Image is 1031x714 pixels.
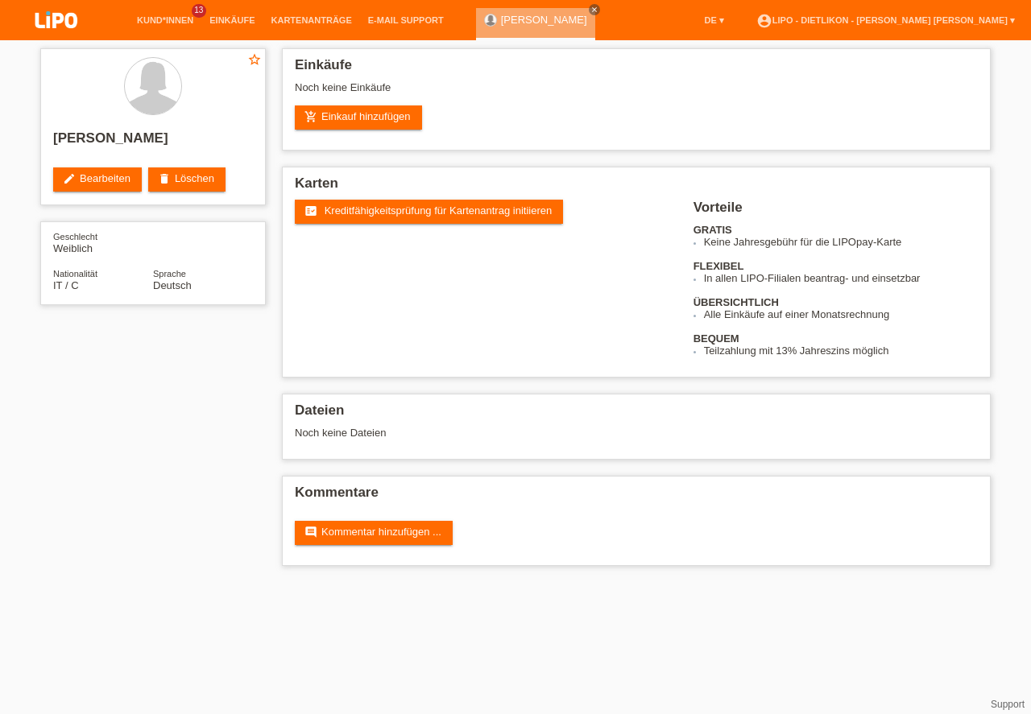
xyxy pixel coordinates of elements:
b: GRATIS [694,224,732,236]
li: Keine Jahresgebühr für die LIPOpay-Karte [704,236,978,248]
i: account_circle [756,13,772,29]
h2: Kommentare [295,485,978,509]
a: deleteLöschen [148,167,226,192]
a: DE ▾ [696,15,731,25]
li: Teilzahlung mit 13% Jahreszins möglich [704,345,978,357]
a: commentKommentar hinzufügen ... [295,521,453,545]
h2: [PERSON_NAME] [53,130,253,155]
h2: Karten [295,175,978,200]
a: account_circleLIPO - Dietlikon - [PERSON_NAME] [PERSON_NAME] ▾ [748,15,1023,25]
span: Kreditfähigkeitsprüfung für Kartenantrag initiieren [325,204,553,217]
div: Weiblich [53,230,153,254]
a: Kartenanträge [263,15,360,25]
a: fact_check Kreditfähigkeitsprüfung für Kartenantrag initiieren [295,200,563,224]
h2: Dateien [295,402,978,427]
div: Noch keine Einkäufe [295,81,978,105]
a: star_border [247,52,262,69]
span: Italien / C / 02.12.2019 [53,279,79,291]
a: [PERSON_NAME] [501,14,587,26]
span: Sprache [153,269,186,279]
a: Support [991,699,1025,710]
a: LIPO pay [16,33,97,45]
a: Einkäufe [201,15,263,25]
span: Nationalität [53,269,97,279]
span: 13 [192,4,206,18]
h2: Einkäufe [295,57,978,81]
a: E-Mail Support [360,15,452,25]
i: delete [158,172,171,185]
i: edit [63,172,76,185]
i: fact_check [304,204,317,217]
a: Kund*innen [129,15,201,25]
i: close [590,6,598,14]
i: star_border [247,52,262,67]
a: editBearbeiten [53,167,142,192]
span: Geschlecht [53,232,97,241]
h2: Vorteile [694,200,978,224]
i: add_shopping_cart [304,110,317,123]
i: comment [304,526,317,539]
a: close [589,4,600,15]
span: Deutsch [153,279,192,291]
b: BEQUEM [694,332,739,345]
li: In allen LIPO-Filialen beantrag- und einsetzbar [704,272,978,284]
li: Alle Einkäufe auf einer Monatsrechnung [704,308,978,320]
div: Noch keine Dateien [295,427,787,439]
b: ÜBERSICHTLICH [694,296,779,308]
a: add_shopping_cartEinkauf hinzufügen [295,105,422,130]
b: FLEXIBEL [694,260,744,272]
